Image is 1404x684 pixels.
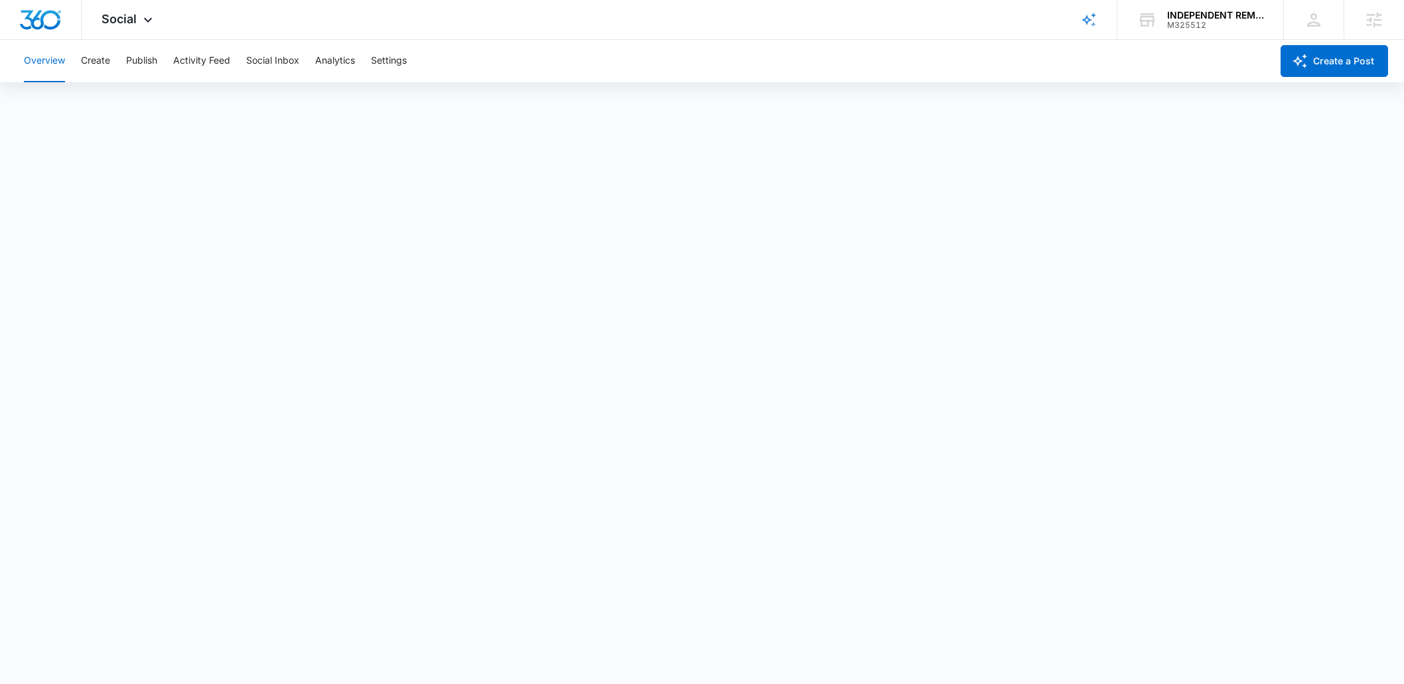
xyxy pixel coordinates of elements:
[1281,45,1388,77] button: Create a Post
[173,40,230,82] button: Activity Feed
[371,40,407,82] button: Settings
[126,40,157,82] button: Publish
[24,40,65,82] button: Overview
[246,40,299,82] button: Social Inbox
[1167,10,1264,21] div: account name
[1167,21,1264,30] div: account id
[81,40,110,82] button: Create
[315,40,355,82] button: Analytics
[102,12,137,26] span: Social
